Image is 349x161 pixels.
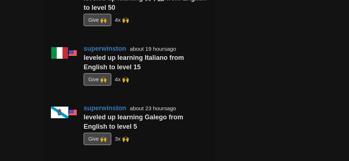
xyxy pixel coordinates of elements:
strong: leveled up learning Italiano from English to level 15 [84,54,184,71]
small: a_seal<br />GIlinggalang123<br />CharmingTigress [115,136,129,142]
a: superwinston [84,104,126,112]
a: superwinston [84,45,126,52]
small: a_seal<br />LuciusVorenusX<br />GIlinggalang123<br />CharmingTigress [115,76,129,82]
button: Give 🙌 [84,73,111,86]
button: Give 🙌 [84,133,111,145]
small: about 19 hours ago [130,46,176,52]
small: a_seal<br />LuciusVorenusX<br />GIlinggalang123<br />CharmingTigress [115,16,129,22]
small: about 23 hours ago [130,105,176,111]
strong: leveled up learning Galego from English to level 5 [84,113,183,130]
button: Give 🙌 [84,14,111,26]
